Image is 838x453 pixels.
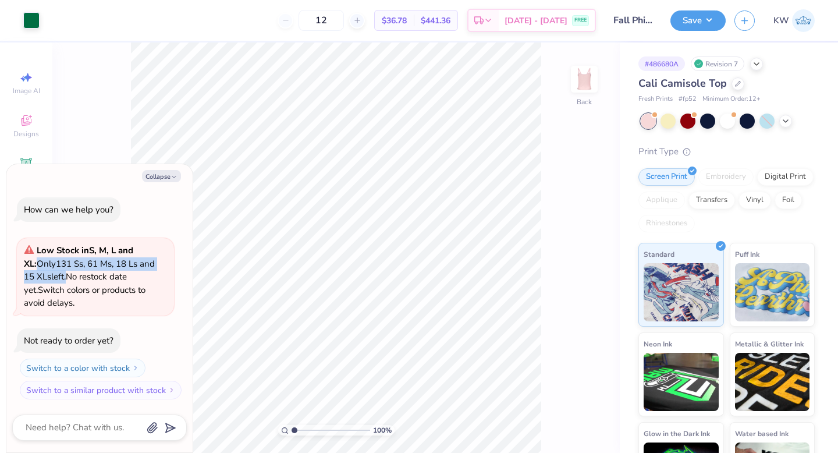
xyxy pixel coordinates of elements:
div: Applique [638,192,685,209]
button: Collapse [142,170,181,182]
button: Switch to a similar product with stock [20,381,182,399]
div: Vinyl [738,192,771,209]
img: Metallic & Glitter Ink [735,353,810,411]
button: Save [670,10,726,31]
span: Metallic & Glitter Ink [735,338,804,350]
img: Puff Ink [735,263,810,321]
span: Fresh Prints [638,94,673,104]
div: Rhinestones [638,215,695,232]
span: 100 % [373,425,392,436]
img: Standard [644,263,719,321]
div: Transfers [688,192,735,209]
div: Print Type [638,145,815,158]
span: $441.36 [421,15,450,27]
span: Minimum Order: 12 + [702,94,761,104]
a: KW [773,9,815,32]
div: Screen Print [638,168,695,186]
img: Switch to a similar product with stock [168,387,175,394]
span: Water based Ink [735,427,789,440]
div: Revision 7 [691,56,744,71]
span: Standard [644,248,674,260]
div: Embroidery [698,168,754,186]
span: Designs [13,129,39,139]
span: FREE [574,16,587,24]
span: KW [773,14,789,27]
img: Switch to a color with stock [132,364,139,371]
span: Image AI [13,86,40,95]
img: Kailey Wyatt [792,9,815,32]
span: Only 131 Ss, 61 Ms, 18 Ls and 15 XLs left. Switch colors or products to avoid delays. [24,245,155,309]
span: No restock date yet. [24,271,127,296]
div: Back [577,97,592,107]
div: # 486680A [638,56,685,71]
span: Cali Camisole Top [638,76,727,90]
div: Not ready to order yet? [24,335,113,346]
span: $36.78 [382,15,407,27]
img: Back [573,68,596,91]
div: Foil [775,192,802,209]
img: Neon Ink [644,353,719,411]
button: Switch to a color with stock [20,359,145,377]
div: Digital Print [757,168,814,186]
span: [DATE] - [DATE] [505,15,567,27]
span: Neon Ink [644,338,672,350]
input: Untitled Design [605,9,662,32]
span: Puff Ink [735,248,759,260]
span: Glow in the Dark Ink [644,427,710,440]
div: How can we help you? [24,204,113,215]
span: # fp52 [679,94,697,104]
input: – – [299,10,344,31]
strong: Low Stock in S, M, L and XL : [24,245,133,270]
